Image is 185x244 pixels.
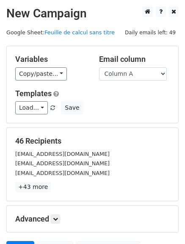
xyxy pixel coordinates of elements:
a: Feuille de calcul sans titre [44,29,115,36]
a: Copy/paste... [15,67,67,80]
a: +43 more [15,182,51,192]
h5: Advanced [15,214,170,224]
small: [EMAIL_ADDRESS][DOMAIN_NAME] [15,170,110,176]
h5: Variables [15,55,86,64]
h2: New Campaign [6,6,179,21]
h5: 46 Recipients [15,136,170,146]
h5: Email column [99,55,170,64]
a: Templates [15,89,52,98]
small: Google Sheet: [6,29,115,36]
small: [EMAIL_ADDRESS][DOMAIN_NAME] [15,160,110,166]
a: Load... [15,101,48,114]
span: Daily emails left: 49 [122,28,179,37]
a: Daily emails left: 49 [122,29,179,36]
iframe: Chat Widget [143,203,185,244]
small: [EMAIL_ADDRESS][DOMAIN_NAME] [15,151,110,157]
div: Widget de chat [143,203,185,244]
button: Save [61,101,83,114]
